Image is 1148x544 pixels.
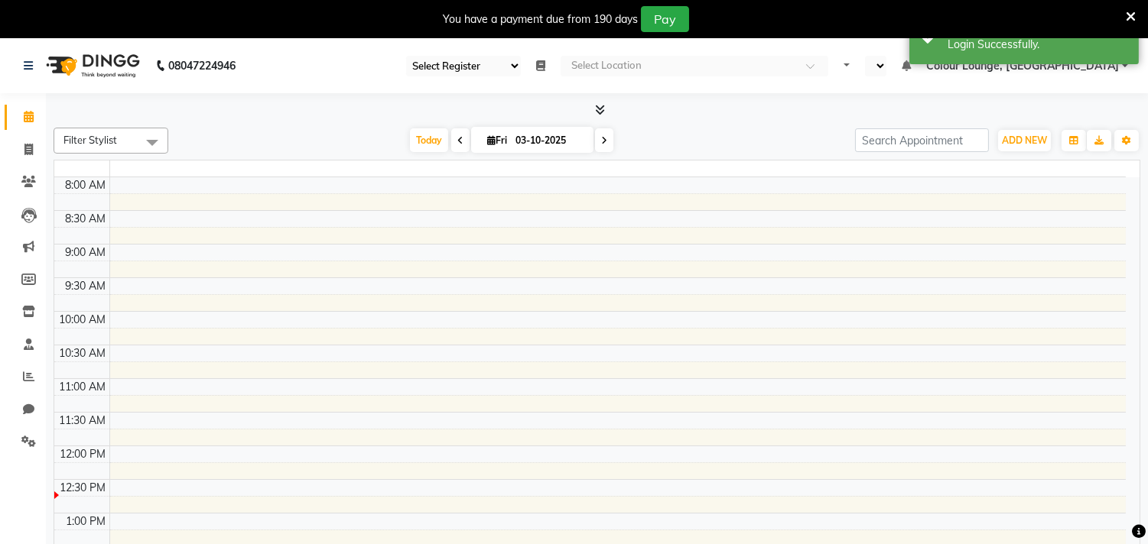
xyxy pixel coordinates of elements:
span: ADD NEW [1002,134,1047,146]
span: Today [410,128,448,152]
span: Filter Stylist [63,134,117,146]
div: 10:30 AM [57,345,109,361]
b: 08047224946 [168,44,236,87]
div: 9:00 AM [63,244,109,261]
button: ADD NEW [998,130,1051,151]
div: 10:00 AM [57,312,109,328]
div: You have a payment due from 190 days [443,11,638,28]
div: 12:30 PM [57,480,109,496]
div: Login Successfully. [948,37,1127,53]
div: 11:30 AM [57,413,109,429]
div: 8:30 AM [63,211,109,227]
div: Select Location [571,58,642,73]
input: Search Appointment [855,128,989,152]
button: Pay [641,6,689,32]
input: 2025-10-03 [511,129,587,152]
span: Fri [483,134,511,146]
div: 11:00 AM [57,379,109,395]
div: 12:00 PM [57,446,109,462]
span: Colour Lounge, [GEOGRAPHIC_DATA] [926,58,1119,74]
div: 1:00 PM [63,513,109,529]
img: logo [39,44,144,87]
div: 8:00 AM [63,177,109,193]
div: 9:30 AM [63,278,109,294]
